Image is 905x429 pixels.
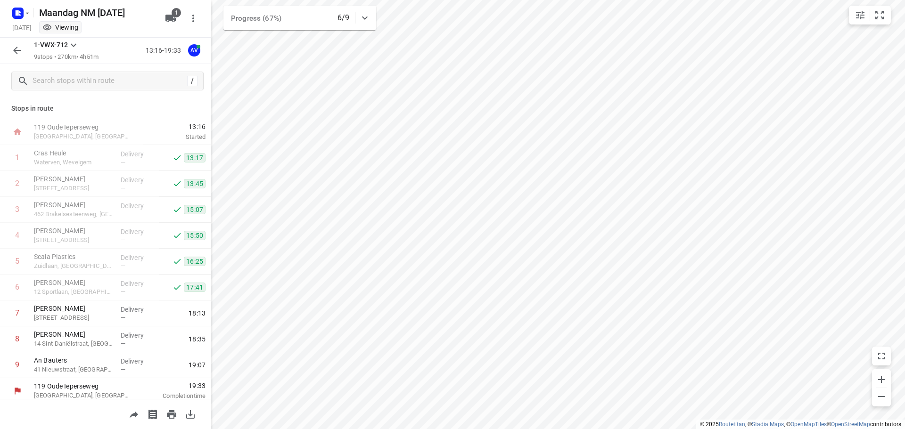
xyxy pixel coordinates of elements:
button: Fit zoom [870,6,889,24]
p: 9 stops • 270km • 4h51m [34,53,99,62]
p: Delivery [121,149,156,159]
span: Share route [124,409,143,418]
p: Waterven, Wevelgem [34,158,113,167]
div: small contained button group [849,6,891,24]
p: 119 Oude Ieperseweg [34,381,132,391]
p: An Bauters [34,356,113,365]
p: Zuidlaan, [GEOGRAPHIC_DATA] [34,261,113,271]
p: [PERSON_NAME] [34,174,113,184]
svg: Done [173,205,182,214]
p: Delivery [121,201,156,210]
span: — [121,210,125,218]
p: Scala Plastics [34,252,113,261]
p: Started [143,132,206,142]
span: — [121,236,125,243]
p: Delivery [121,331,156,340]
svg: Done [173,283,182,292]
span: Assigned to Axel Verzele [185,46,204,55]
p: Delivery [121,356,156,366]
span: — [121,185,125,192]
span: — [121,366,125,373]
a: OpenMapTiles [790,421,827,428]
p: [PERSON_NAME] [34,304,113,313]
div: 2 [15,179,19,188]
div: 9 [15,360,19,369]
p: [GEOGRAPHIC_DATA], [GEOGRAPHIC_DATA] [34,391,132,400]
span: 19:33 [143,381,206,390]
span: — [121,262,125,269]
button: 1 [161,9,180,28]
span: 13:16 [143,122,206,131]
div: 6 [15,283,19,291]
span: 15:07 [184,205,206,214]
svg: Done [173,231,182,240]
span: Download route [181,409,200,418]
div: You are currently in view mode. To make any changes, go to edit project. [42,23,78,32]
p: Delivery [121,305,156,314]
span: 1 [172,8,181,17]
p: 41 Nieuwstraat, Dentergem [34,365,113,374]
p: Delivery [121,253,156,262]
span: 18:13 [189,308,206,318]
p: 119 Oude Ieperseweg [34,122,132,132]
span: — [121,288,125,295]
p: Cras Heule [34,148,113,158]
div: Progress (67%)6/9 [223,6,376,30]
p: Delivery [121,279,156,288]
span: — [121,159,125,166]
span: 13:45 [184,179,206,188]
div: 1 [15,153,19,162]
span: 15:50 [184,231,206,240]
p: Stops in route [11,104,200,113]
span: Progress (67%) [231,14,281,23]
span: 17:41 [184,283,206,292]
p: 13:16-19:33 [146,46,185,56]
p: [PERSON_NAME] [34,330,113,339]
p: Delivery [121,227,156,236]
p: [STREET_ADDRESS] [34,313,113,323]
p: [STREET_ADDRESS] [34,184,113,193]
button: Map settings [851,6,870,24]
p: [PERSON_NAME] [34,200,113,210]
p: Delivery [121,175,156,185]
span: — [121,314,125,321]
p: 12 Sportlaan, [GEOGRAPHIC_DATA]-Waas [34,287,113,297]
p: 462 Brakelsesteenweg, Ninove [34,210,113,219]
p: [GEOGRAPHIC_DATA], [GEOGRAPHIC_DATA] [34,132,132,141]
div: 3 [15,205,19,214]
div: 5 [15,257,19,266]
div: 7 [15,308,19,317]
div: 4 [15,231,19,240]
span: 13:17 [184,153,206,162]
div: / [187,76,197,86]
span: 16:25 [184,257,206,266]
span: — [121,340,125,347]
span: 19:07 [189,360,206,370]
svg: Done [173,179,182,188]
svg: Done [173,257,182,266]
p: 112a Stationsstraat, Oosterzele [34,235,113,245]
div: 8 [15,334,19,343]
p: 6/9 [337,12,349,24]
span: 18:35 [189,334,206,344]
input: Search stops within route [33,74,187,89]
button: More [184,9,203,28]
p: [PERSON_NAME] [34,278,113,287]
a: Routetitan [719,421,745,428]
svg: Done [173,153,182,162]
p: 14 Sint-Daniëlstraat, Gent [34,339,113,348]
span: Print shipping labels [143,409,162,418]
li: © 2025 , © , © © contributors [700,421,901,428]
p: [PERSON_NAME] [34,226,113,235]
p: Completion time [143,391,206,401]
span: Print route [162,409,181,418]
a: Stadia Maps [752,421,784,428]
p: 1-VWX-712 [34,40,68,50]
a: OpenStreetMap [831,421,870,428]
